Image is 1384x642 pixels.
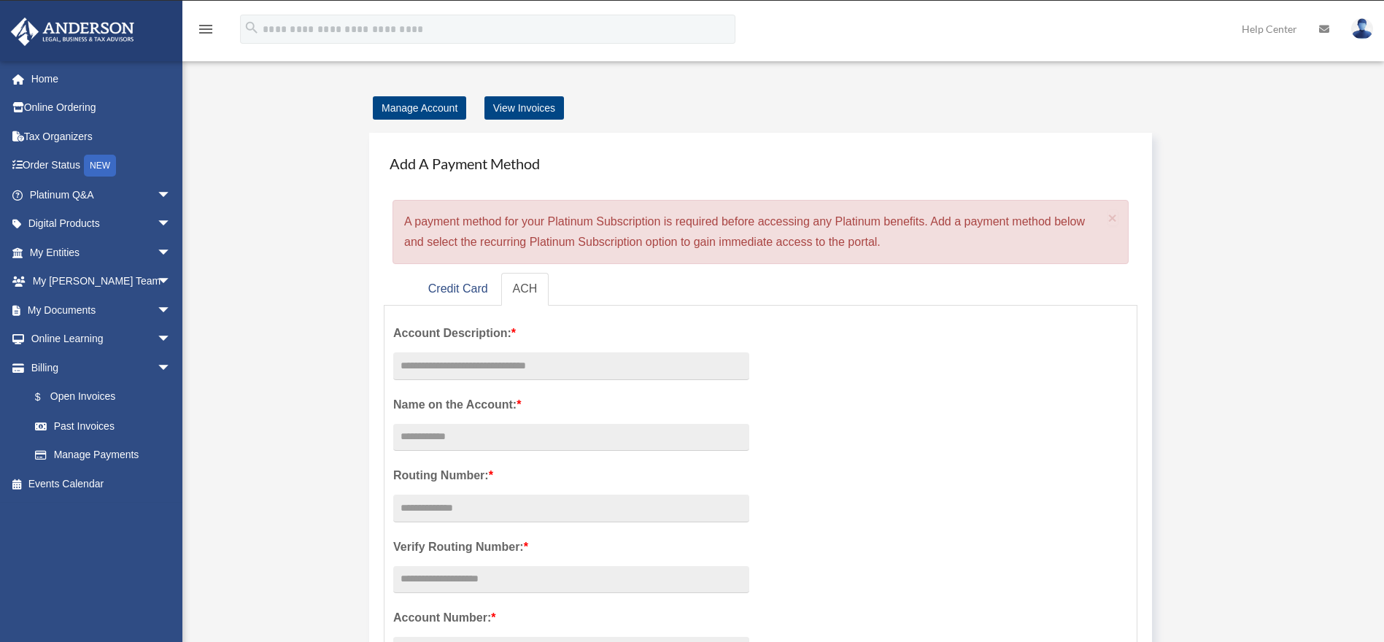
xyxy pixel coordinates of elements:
[393,323,749,344] label: Account Description:
[157,295,186,325] span: arrow_drop_down
[10,295,193,325] a: My Documentsarrow_drop_down
[373,96,466,120] a: Manage Account
[10,180,193,209] a: Platinum Q&Aarrow_drop_down
[393,465,749,486] label: Routing Number:
[10,353,193,382] a: Billingarrow_drop_down
[7,18,139,46] img: Anderson Advisors Platinum Portal
[393,537,749,557] label: Verify Routing Number:
[157,353,186,383] span: arrow_drop_down
[10,93,193,123] a: Online Ordering
[20,382,193,412] a: $Open Invoices
[244,20,260,36] i: search
[43,388,50,406] span: $
[10,64,193,93] a: Home
[417,273,500,306] a: Credit Card
[10,122,193,151] a: Tax Organizers
[484,96,564,120] a: View Invoices
[10,325,193,354] a: Online Learningarrow_drop_down
[20,441,186,470] a: Manage Payments
[1108,210,1118,225] button: Close
[393,395,749,415] label: Name on the Account:
[384,147,1137,179] h4: Add A Payment Method
[10,267,193,296] a: My [PERSON_NAME] Teamarrow_drop_down
[501,273,549,306] a: ACH
[157,267,186,297] span: arrow_drop_down
[10,209,193,239] a: Digital Productsarrow_drop_down
[157,180,186,210] span: arrow_drop_down
[1108,209,1118,226] span: ×
[84,155,116,177] div: NEW
[157,325,186,355] span: arrow_drop_down
[393,200,1129,264] div: A payment method for your Platinum Subscription is required before accessing any Platinum benefit...
[157,209,186,239] span: arrow_drop_down
[197,20,214,38] i: menu
[10,469,193,498] a: Events Calendar
[393,608,749,628] label: Account Number:
[10,151,193,181] a: Order StatusNEW
[157,238,186,268] span: arrow_drop_down
[1351,18,1373,39] img: User Pic
[10,238,193,267] a: My Entitiesarrow_drop_down
[20,411,193,441] a: Past Invoices
[197,26,214,38] a: menu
